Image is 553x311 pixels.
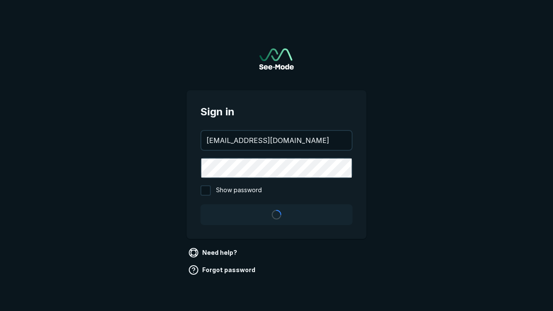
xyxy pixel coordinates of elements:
img: See-Mode Logo [259,48,294,70]
a: Need help? [187,246,241,260]
input: your@email.com [201,131,352,150]
a: Forgot password [187,263,259,277]
a: Go to sign in [259,48,294,70]
span: Show password [216,185,262,196]
span: Sign in [200,104,353,120]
